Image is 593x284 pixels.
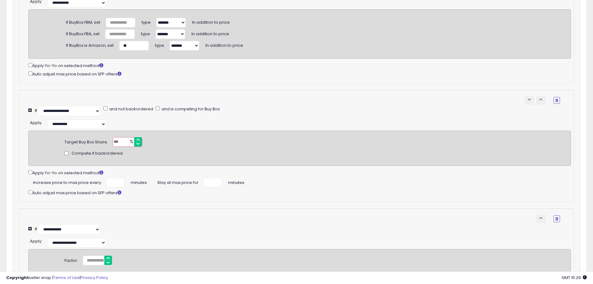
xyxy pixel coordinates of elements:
span: and is competing for Buy Box [161,106,220,112]
div: : [30,118,42,126]
span: type [155,40,164,48]
div: Auto adjust max price based on SFP offers [28,189,571,196]
button: keyboard_arrow_up [536,214,546,223]
div: Auto adjust max price based on SFP offers [28,70,571,77]
button: keyboard_arrow_up [536,96,546,105]
div: Target Buy Box Share: [64,137,108,145]
span: In addition to price [192,17,230,25]
span: Apply [30,238,41,244]
div: Apply Yo-Yo on selected method [28,62,571,69]
span: Increase price to max price every [33,178,101,186]
i: Remove Condition [555,99,558,102]
span: 2025-10-6 15:29 GMT [562,275,587,281]
a: Terms of Use [53,275,80,281]
span: keyboard_arrow_down [526,97,532,103]
span: minutes. [131,178,148,186]
span: and not backordered [108,106,153,112]
strong: Copyright [6,275,29,281]
span: type [141,29,150,37]
span: Stay at max price for [157,178,199,186]
div: If BuyBox is Amazon, set [66,41,114,49]
span: keyboard_arrow_up [538,215,544,221]
div: If BuyBox FBA, set [66,29,100,37]
div: Apply Yo-Yo on selected method [28,169,571,176]
span: In addition to price [205,40,243,48]
button: keyboard_arrow_down [525,96,534,105]
a: Privacy Policy [81,275,108,281]
span: Compete if backordered [72,151,123,156]
div: seller snap | | [6,275,108,281]
div: Factor: [64,256,78,264]
span: Apply [30,120,41,126]
div: If BuyBox FBM, set [66,17,100,26]
span: % [126,137,136,147]
span: keyboard_arrow_up [538,97,544,103]
span: minutes. [228,178,245,186]
span: In addition to price [191,29,229,37]
div: : [30,236,42,244]
span: type [142,17,151,25]
i: Remove Condition [555,217,558,221]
